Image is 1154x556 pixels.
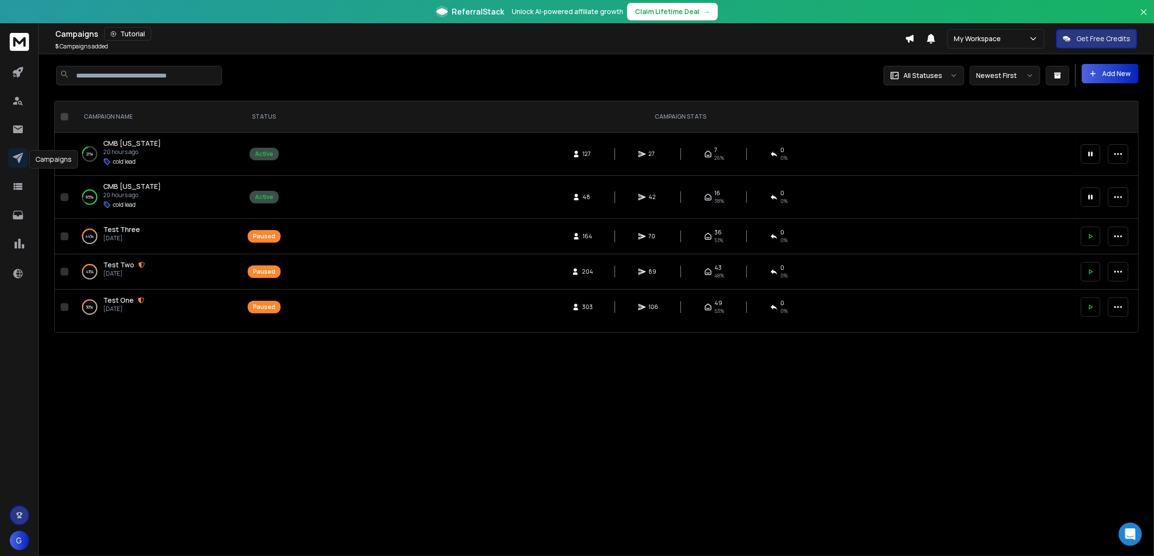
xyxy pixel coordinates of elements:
[1076,34,1130,44] p: Get Free Credits
[715,146,718,154] span: 7
[649,232,659,240] span: 70
[703,7,710,16] span: →
[1138,6,1150,29] button: Close banner
[781,236,788,244] span: 0 %
[715,197,725,205] span: 38 %
[715,189,721,197] span: 16
[86,149,93,159] p: 21 %
[715,236,724,244] span: 51 %
[715,307,725,315] span: 53 %
[253,303,275,311] div: Paused
[113,201,136,209] p: cold lead
[649,193,659,201] span: 42
[255,150,273,158] div: Active
[29,150,78,169] div: Campaigns
[72,254,242,290] td: 43%Test Two[DATE]
[72,219,242,254] td: 44%Test Three[DATE]
[715,272,725,279] span: 48 %
[781,154,788,162] span: 0 %
[583,303,593,311] span: 303
[781,299,785,307] span: 0
[103,295,134,305] a: Test One
[781,272,788,279] span: 0 %
[452,6,504,17] span: ReferralStack
[903,71,942,80] p: All Statuses
[103,270,145,278] p: [DATE]
[242,101,286,133] th: STATUS
[1119,523,1142,546] div: Open Intercom Messenger
[649,268,659,276] span: 89
[253,268,275,276] div: Paused
[583,232,593,240] span: 164
[954,34,1005,44] p: My Workspace
[103,225,140,234] span: Test Three
[104,27,151,41] button: Tutorial
[715,229,722,236] span: 36
[1056,29,1137,48] button: Get Free Credits
[72,101,242,133] th: CAMPAIGN NAME
[781,264,785,272] span: 0
[10,531,29,550] button: G
[86,302,94,312] p: 30 %
[103,225,140,234] a: Test Three
[103,234,140,242] p: [DATE]
[103,139,161,148] a: CMB [US_STATE]
[781,197,788,205] span: 0 %
[55,27,905,41] div: Campaigns
[86,192,94,202] p: 85 %
[582,268,593,276] span: 204
[715,299,723,307] span: 49
[103,191,161,199] p: 20 hours ago
[55,43,108,50] p: Campaigns added
[286,101,1075,133] th: CAMPAIGN STATS
[72,290,242,325] td: 30%Test One[DATE]
[781,189,785,197] span: 0
[72,176,242,219] td: 85%CMB [US_STATE]20 hours agocold lead
[253,232,275,240] div: Paused
[715,264,722,272] span: 43
[781,229,785,236] span: 0
[103,148,161,156] p: 20 hours ago
[781,146,785,154] span: 0
[55,42,59,50] span: 5
[1082,64,1138,83] button: Add New
[649,303,659,311] span: 106
[103,182,161,191] a: CMB [US_STATE]
[715,154,725,162] span: 26 %
[970,66,1040,85] button: Newest First
[583,193,593,201] span: 48
[72,133,242,176] td: 21%CMB [US_STATE]20 hours agocold lead
[103,260,134,269] span: Test Two
[583,150,593,158] span: 127
[103,260,134,270] a: Test Two
[86,267,94,277] p: 43 %
[649,150,659,158] span: 27
[512,7,623,16] p: Unlock AI-powered affiliate growth
[255,193,273,201] div: Active
[113,158,136,166] p: cold lead
[781,307,788,315] span: 0 %
[627,3,718,20] button: Claim Lifetime Deal→
[103,305,144,313] p: [DATE]
[86,232,94,241] p: 44 %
